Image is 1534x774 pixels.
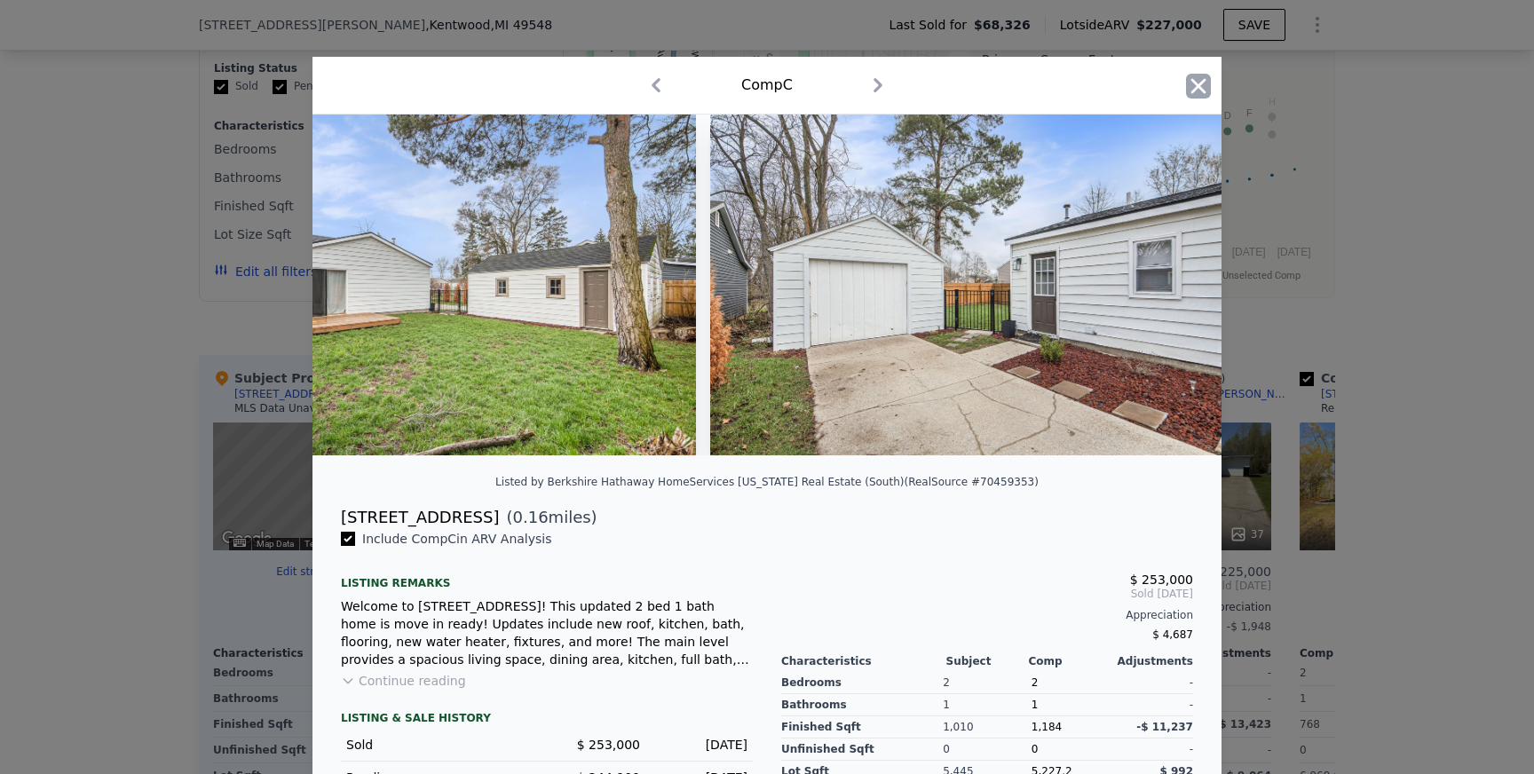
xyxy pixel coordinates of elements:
div: Comp [1028,654,1111,668]
div: [STREET_ADDRESS] [341,505,499,530]
span: 2 [1032,676,1039,689]
div: Listed by Berkshire Hathaway HomeServices [US_STATE] Real Estate (South) (RealSource #70459353) [495,476,1039,488]
div: Comp C [741,75,793,96]
span: 0.16 [513,508,549,526]
span: Sold [DATE] [781,587,1193,601]
div: 1 [943,694,1032,716]
div: Welcome to [STREET_ADDRESS]! This updated 2 bed 1 bath home is move in ready! Updates include new... [341,597,753,668]
div: 0 [943,738,1032,761]
div: 1,010 [943,716,1032,738]
img: Property Img [710,115,1222,455]
span: ( miles) [499,505,597,530]
div: Listing remarks [341,562,753,590]
span: $ 253,000 [1130,573,1193,587]
div: 1 [1032,694,1112,716]
div: Appreciation [781,608,1193,622]
div: Finished Sqft [781,716,943,738]
div: Sold [346,736,533,754]
div: 2 [943,672,1032,694]
div: - [1112,672,1193,694]
span: $ 253,000 [577,738,640,752]
div: LISTING & SALE HISTORY [341,711,753,729]
div: - [1112,694,1193,716]
span: Include Comp C in ARV Analysis [355,532,559,546]
div: - [1112,738,1193,761]
button: Continue reading [341,672,466,690]
div: Bathrooms [781,694,943,716]
img: Property Img [185,115,696,455]
div: Bedrooms [781,672,943,694]
span: 1,184 [1032,721,1062,733]
div: [DATE] [654,736,747,754]
span: 0 [1032,743,1039,755]
span: $ 4,687 [1152,628,1193,641]
span: -$ 11,237 [1136,721,1193,733]
div: Adjustments [1111,654,1193,668]
div: Unfinished Sqft [781,738,943,761]
div: Characteristics [781,654,946,668]
div: Subject [946,654,1029,668]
